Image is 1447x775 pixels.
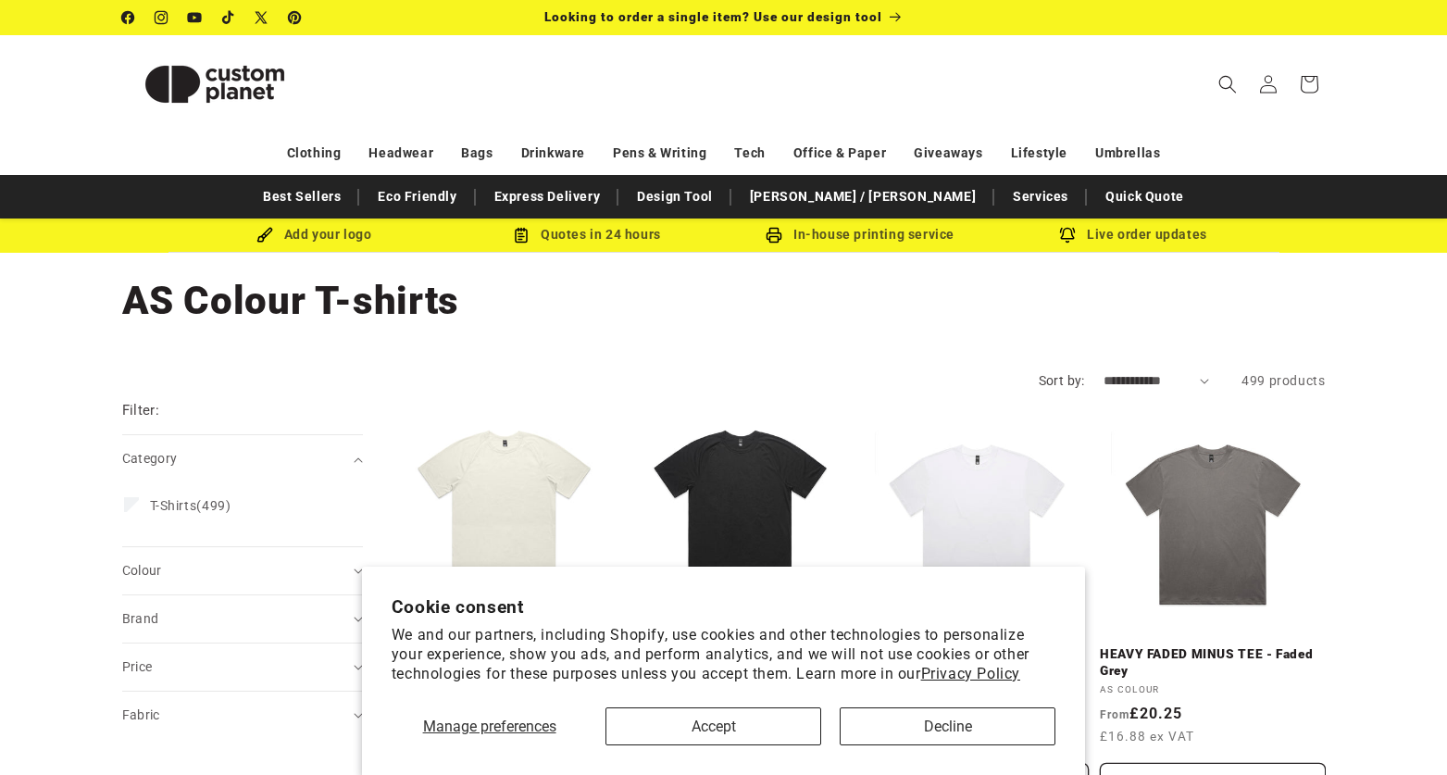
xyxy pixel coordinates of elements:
[122,276,1326,326] h1: AS Colour T-shirts
[1241,373,1325,388] span: 499 products
[122,43,307,126] img: Custom Planet
[178,223,451,246] div: Add your logo
[451,223,724,246] div: Quotes in 24 hours
[914,137,982,169] a: Giveaways
[122,692,363,739] summary: Fabric (0 selected)
[122,659,153,674] span: Price
[1100,646,1326,679] a: HEAVY FADED MINUS TEE - Faded Grey
[392,707,588,745] button: Manage preferences
[122,400,160,421] h2: Filter:
[115,35,314,132] a: Custom Planet
[613,137,706,169] a: Pens & Writing
[485,181,610,213] a: Express Delivery
[997,223,1270,246] div: Live order updates
[1059,227,1076,244] img: Order updates
[122,435,363,482] summary: Category (0 selected)
[122,707,160,722] span: Fabric
[122,547,363,594] summary: Colour (0 selected)
[254,181,350,213] a: Best Sellers
[368,137,433,169] a: Headwear
[423,718,556,735] span: Manage preferences
[1354,686,1447,775] iframe: Chat Widget
[1011,137,1067,169] a: Lifestyle
[840,707,1055,745] button: Decline
[628,181,722,213] a: Design Tool
[122,563,162,578] span: Colour
[766,227,782,244] img: In-house printing
[287,137,342,169] a: Clothing
[1039,373,1085,388] label: Sort by:
[122,644,363,691] summary: Price
[793,137,886,169] a: Office & Paper
[921,665,1020,682] a: Privacy Policy
[392,596,1056,618] h2: Cookie consent
[741,181,985,213] a: [PERSON_NAME] / [PERSON_NAME]
[1004,181,1078,213] a: Services
[1096,181,1193,213] a: Quick Quote
[150,497,231,514] span: (499)
[368,181,466,213] a: Eco Friendly
[256,227,273,244] img: Brush Icon
[734,137,765,169] a: Tech
[544,9,882,24] span: Looking to order a single item? Use our design tool
[150,498,197,513] span: T-Shirts
[122,595,363,643] summary: Brand (0 selected)
[521,137,585,169] a: Drinkware
[1095,137,1160,169] a: Umbrellas
[122,611,159,626] span: Brand
[122,451,178,466] span: Category
[724,223,997,246] div: In-house printing service
[461,137,493,169] a: Bags
[1207,64,1248,105] summary: Search
[513,227,530,244] img: Order Updates Icon
[605,707,821,745] button: Accept
[392,626,1056,683] p: We and our partners, including Shopify, use cookies and other technologies to personalize your ex...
